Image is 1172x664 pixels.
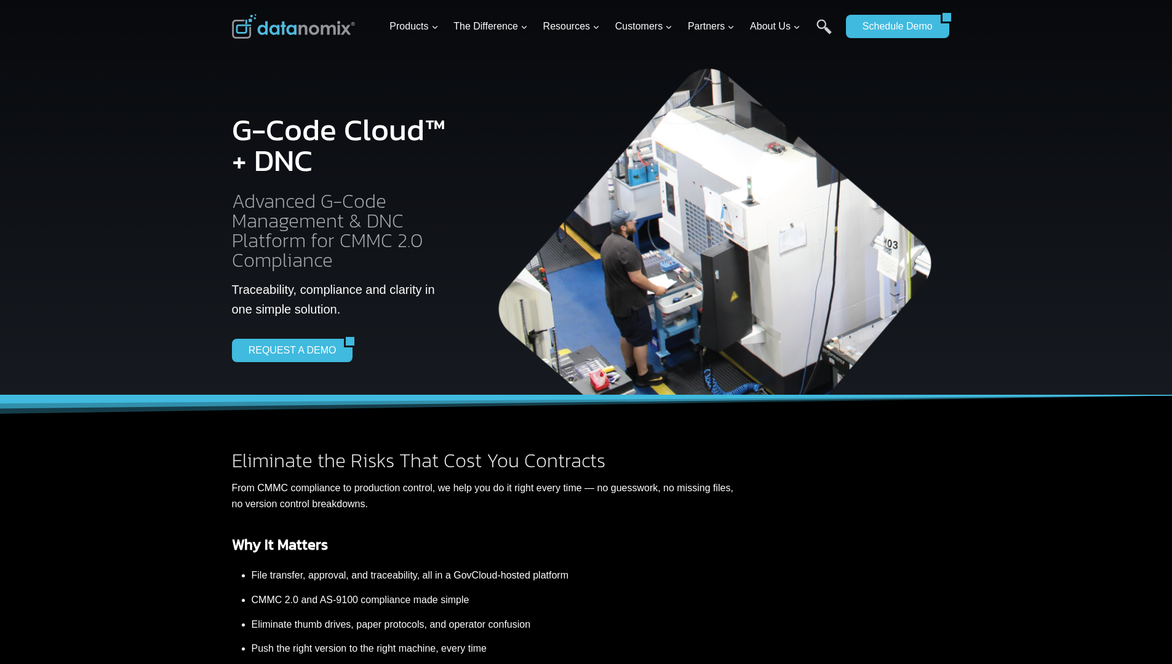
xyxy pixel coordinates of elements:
[232,14,355,39] img: Datanomix
[232,339,345,362] a: REQUEST A DEMO
[232,280,452,319] p: Traceability, compliance and clarity in one simple solution.
[688,18,735,34] span: Partners
[252,588,734,612] li: CMMC 2.0 and AS-9100 compliance made simple
[232,451,734,470] h2: Eliminate the Risks That Cost You Contracts
[750,18,800,34] span: About Us
[453,18,528,34] span: The Difference
[232,534,328,555] strong: Why It Matters
[252,563,734,588] li: File transfer, approval, and traceability, all in a GovCloud-hosted platform
[816,19,832,47] a: Search
[232,114,452,176] h1: G-Code Cloud™ + DNC
[543,18,600,34] span: Resources
[389,18,438,34] span: Products
[232,480,734,512] p: From CMMC compliance to production control, we help you do it right every time — no guesswork, no...
[252,612,734,637] li: Eliminate thumb drives, paper protocols, and operator confusion
[232,191,452,270] h2: Advanced G-Code Management & DNC Platform for CMMC 2.0 Compliance
[615,18,672,34] span: Customers
[846,15,941,38] a: Schedule Demo
[252,636,734,661] li: Push the right version to the right machine, every time
[385,7,840,47] nav: Primary Navigation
